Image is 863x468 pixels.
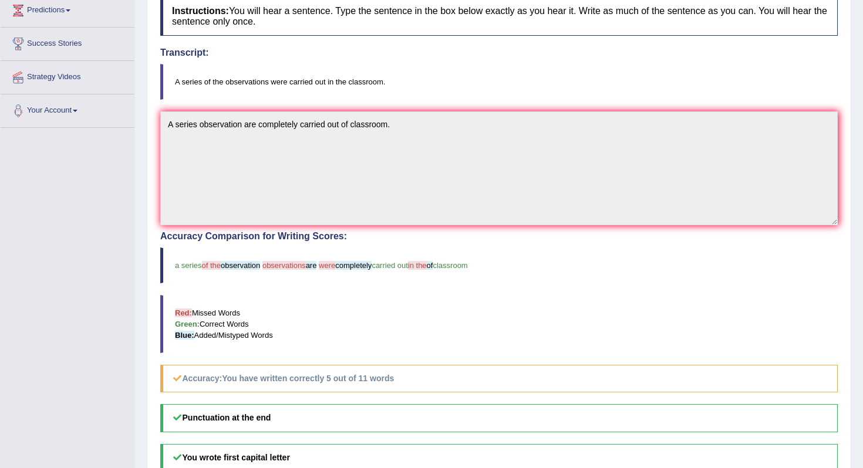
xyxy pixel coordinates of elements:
[335,261,372,270] span: completely
[1,28,134,57] a: Success Stories
[160,111,838,225] textarea: To enrich screen reader interactions, please activate Accessibility in Grammarly extension settings
[222,374,394,383] b: You have written correctly 5 out of 11 words
[175,320,200,328] b: Green:
[427,261,433,270] span: of
[160,231,838,242] h4: Accuracy Comparison for Writing Scores:
[202,261,221,270] span: of the
[262,261,306,270] span: observations
[160,64,838,100] blockquote: A series of the observations were carried out in the classroom.
[160,404,838,432] h5: Punctuation at the end
[1,61,134,90] a: Strategy Videos
[160,365,838,392] h5: Accuracy:
[160,48,838,58] h4: Transcript:
[1,94,134,124] a: Your Account
[172,6,229,16] b: Instructions:
[160,295,838,353] blockquote: Missed Words Correct Words Added/Mistyped Words
[175,331,194,340] b: Blue:
[306,261,317,270] span: are
[433,261,467,270] span: classroom
[175,261,202,270] span: a series
[408,261,427,270] span: in the
[319,261,335,270] span: were
[221,261,260,270] span: observation
[175,308,192,317] b: Red:
[372,261,407,270] span: carried out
